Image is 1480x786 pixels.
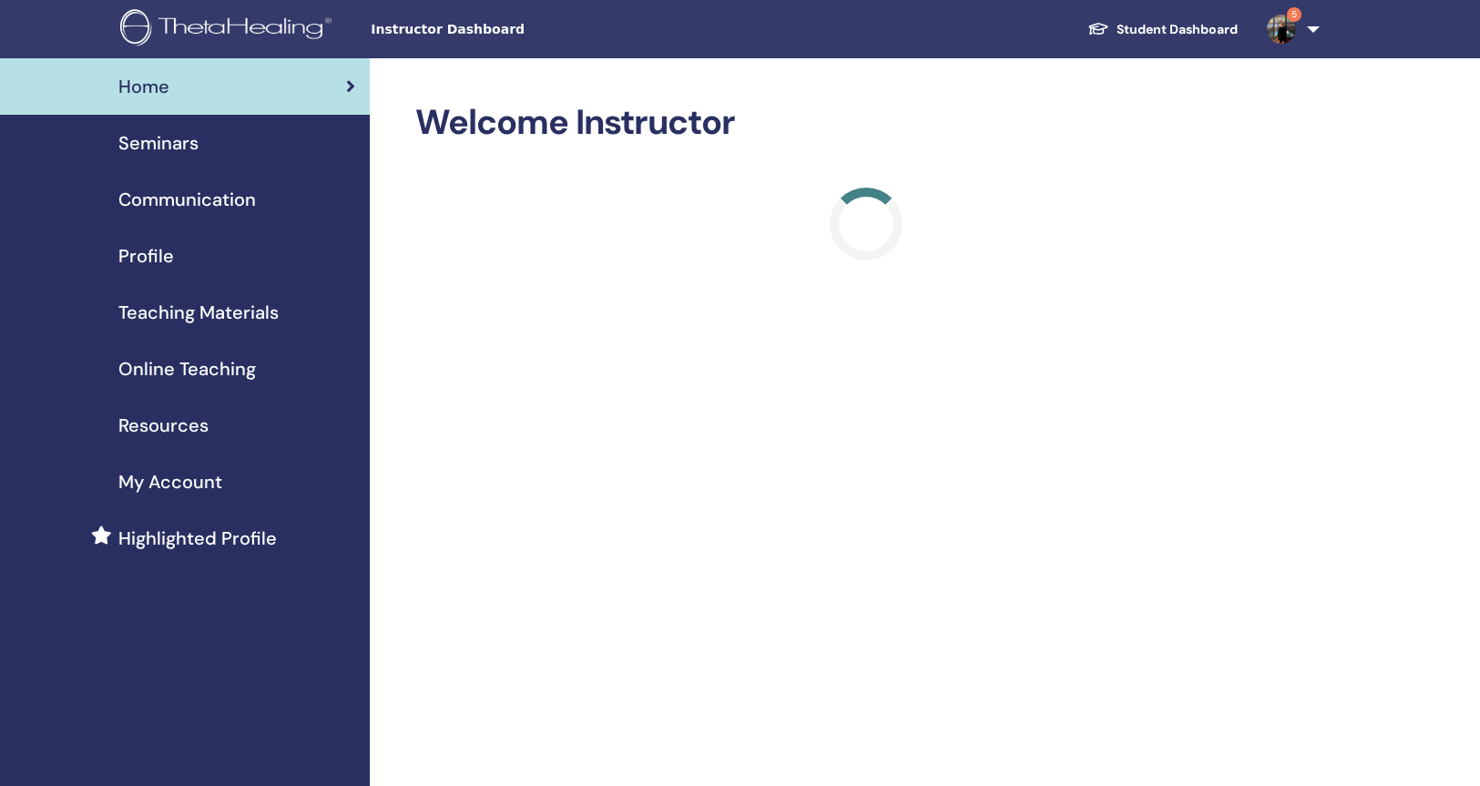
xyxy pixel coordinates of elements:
span: Communication [118,186,256,213]
span: Resources [118,412,209,439]
span: My Account [118,468,222,495]
span: Highlighted Profile [118,525,277,552]
span: 5 [1287,7,1301,22]
span: Online Teaching [118,355,256,383]
h2: Welcome Instructor [415,102,1316,144]
img: logo.png [120,9,338,50]
img: graduation-cap-white.svg [1087,21,1109,36]
span: Profile [118,242,174,270]
span: Home [118,73,169,100]
span: Seminars [118,129,199,157]
span: Instructor Dashboard [371,20,644,39]
span: Teaching Materials [118,299,279,326]
a: Student Dashboard [1073,13,1252,46]
img: default.jpg [1267,15,1296,44]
